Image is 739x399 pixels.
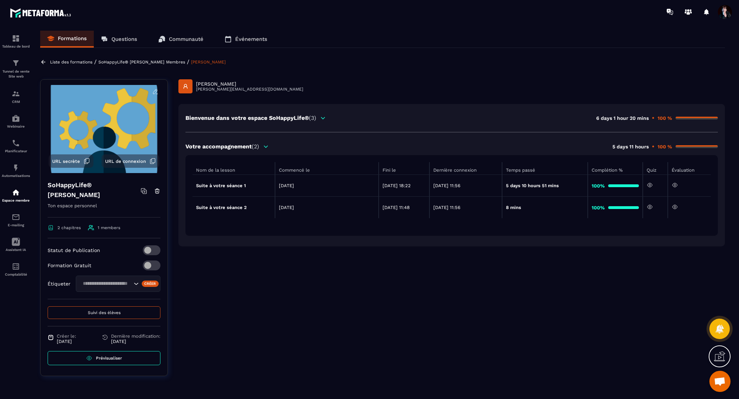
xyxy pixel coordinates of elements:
[612,144,649,149] p: 5 days 11 hours
[142,281,159,287] div: Créer
[94,59,97,65] span: /
[383,205,426,210] p: [DATE] 11:48
[151,31,210,48] a: Communauté
[48,263,91,268] p: Formation Gratuit
[96,356,122,361] span: Prévisualiser
[12,90,20,98] img: formation
[57,333,76,339] span: Créer le:
[279,183,375,188] p: [DATE]
[709,371,731,392] div: Ouvrir le chat
[2,149,30,153] p: Planificateur
[2,257,30,282] a: accountantaccountantComptabilité
[2,208,30,232] a: emailemailE-mailing
[102,154,159,168] button: URL de connexion
[10,6,73,19] img: logo
[169,36,203,42] p: Communauté
[309,115,316,121] span: (3)
[49,154,93,168] button: URL secrète
[98,225,120,230] span: 1 members
[57,225,81,230] span: 2 chapitres
[2,54,30,84] a: formationformationTunnel de vente Site web
[12,34,20,43] img: formation
[502,175,588,197] td: 5 days 10 hours 51 mins
[48,351,160,365] a: Prévisualiser
[185,115,316,121] p: Bienvenue dans votre espace SoHappyLife®
[12,213,20,221] img: email
[592,205,605,210] strong: 100%
[596,115,649,121] p: 6 days 1 hour 20 mins
[2,272,30,276] p: Comptabilité
[383,183,426,188] p: [DATE] 18:22
[193,197,275,219] td: Suite à votre séance 2
[48,306,160,319] button: Suivi des élèves
[429,162,502,175] th: Dernière connexion
[193,175,275,197] td: Suite à votre séance 1
[2,232,30,257] a: Assistant IA
[2,100,30,104] p: CRM
[50,60,92,65] a: Liste des formations
[80,280,132,288] input: Search for option
[218,31,274,48] a: Événements
[187,59,189,65] span: /
[196,87,303,92] p: [PERSON_NAME][EMAIL_ADDRESS][DOMAIN_NAME]
[105,159,146,164] span: URL de connexion
[48,180,141,200] h4: SoHappyLife® [PERSON_NAME]
[668,162,711,175] th: Évaluation
[191,60,226,65] a: [PERSON_NAME]
[76,276,160,292] div: Search for option
[12,139,20,147] img: scheduler
[2,69,30,79] p: Tunnel de vente Site web
[40,31,94,48] a: Formations
[433,205,498,210] p: [DATE] 11:56
[658,115,672,121] p: 100 %
[111,333,160,339] span: Dernière modification:
[2,248,30,252] p: Assistant IA
[48,281,71,287] p: Étiqueter
[235,36,267,42] p: Événements
[111,339,160,344] p: [DATE]
[643,162,668,175] th: Quiz
[2,134,30,158] a: schedulerschedulerPlanificateur
[58,35,87,42] p: Formations
[502,197,588,219] td: 8 mins
[185,143,259,150] p: Votre accompagnement
[12,164,20,172] img: automations
[57,339,76,344] p: [DATE]
[379,162,430,175] th: Fini le
[2,124,30,128] p: Webinaire
[2,29,30,54] a: formationformationTableau de bord
[48,247,100,253] p: Statut de Publication
[48,202,160,217] p: Ton espace personnel
[196,81,303,87] p: [PERSON_NAME]
[46,85,162,173] img: background
[658,144,672,149] p: 100 %
[2,183,30,208] a: automationsautomationsEspace membre
[12,188,20,197] img: automations
[279,205,375,210] p: [DATE]
[98,60,164,65] a: SoHappyLife® [PERSON_NAME]
[94,31,144,48] a: Questions
[12,114,20,123] img: automations
[2,109,30,134] a: automationsautomationsWebinaire
[2,198,30,202] p: Espace membre
[588,162,643,175] th: Complétion %
[2,44,30,48] p: Tableau de bord
[111,36,137,42] p: Questions
[193,162,275,175] th: Nom de la lesson
[2,223,30,227] p: E-mailing
[275,162,379,175] th: Commencé le
[2,174,30,178] p: Automatisations
[166,60,185,65] a: Membres
[252,143,259,150] span: (2)
[433,183,498,188] p: [DATE] 11:56
[12,262,20,271] img: accountant
[502,162,588,175] th: Temps passé
[592,183,605,189] strong: 100%
[2,158,30,183] a: automationsautomationsAutomatisations
[2,84,30,109] a: formationformationCRM
[12,59,20,67] img: formation
[52,159,80,164] span: URL secrète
